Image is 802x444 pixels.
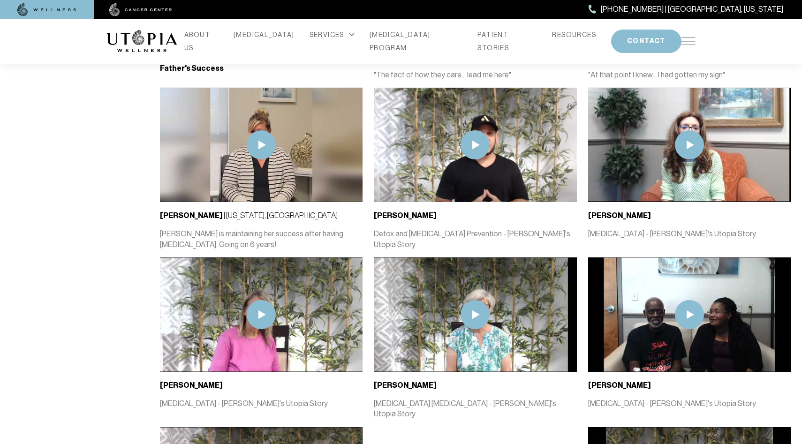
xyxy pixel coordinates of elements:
a: [MEDICAL_DATA] [234,28,295,41]
b: [PERSON_NAME] [374,211,437,220]
img: thumbnail [374,88,576,202]
img: play icon [247,300,276,329]
img: wellness [17,3,76,16]
p: "The fact of how they care... lead me here" [374,70,576,81]
a: ABOUT US [184,28,219,54]
img: play icon [461,130,490,159]
p: "At that point I knew... I had gotten my sign" [588,70,791,81]
img: icon-hamburger [681,38,696,45]
p: [MEDICAL_DATA] - [PERSON_NAME]'s Utopia Story [588,229,791,240]
div: SERVICES [310,28,355,41]
b: [PERSON_NAME] [160,381,223,390]
b: [PERSON_NAME] [160,211,223,220]
img: thumbnail [374,257,576,371]
img: thumbnail [588,88,791,202]
p: Detox and [MEDICAL_DATA] Prevention - [PERSON_NAME]'s Utopia Story [374,229,576,250]
b: [PERSON_NAME] [588,211,651,220]
img: play icon [247,130,276,159]
img: play icon [675,130,704,159]
img: cancer center [109,3,172,16]
img: play icon [461,300,490,329]
img: thumbnail [160,257,363,371]
img: play icon [675,300,704,329]
span: [PHONE_NUMBER] | [GEOGRAPHIC_DATA], [US_STATE] [601,3,783,15]
a: [MEDICAL_DATA] PROGRAM [370,28,463,54]
img: thumbnail [588,257,791,371]
p: [MEDICAL_DATA] [MEDICAL_DATA] - [PERSON_NAME]'s Utopia Story [374,399,576,420]
span: | [US_STATE], [GEOGRAPHIC_DATA] [160,211,338,219]
b: [PERSON_NAME] [374,381,437,390]
p: [MEDICAL_DATA] - [PERSON_NAME]'s Utopia Story [160,399,363,409]
b: [PERSON_NAME] [588,381,651,390]
a: [PHONE_NUMBER] | [GEOGRAPHIC_DATA], [US_STATE] [589,3,783,15]
a: PATIENT STORIES [477,28,537,54]
img: logo [106,30,177,53]
p: [PERSON_NAME] is maintaining her success after having [MEDICAL_DATA]. Going on 6 years! [160,229,363,250]
a: RESOURCES [552,28,596,41]
img: thumbnail [160,88,363,202]
p: [MEDICAL_DATA] - [PERSON_NAME]'s Utopia Story [588,399,791,409]
button: CONTACT [611,30,681,53]
b: Daughter of [MEDICAL_DATA] Patient's Testimony of Father's Success [160,52,353,73]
